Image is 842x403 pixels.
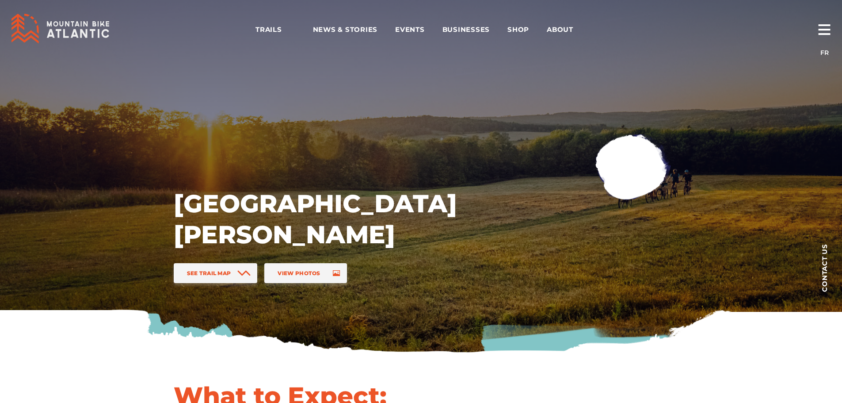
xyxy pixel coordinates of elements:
span: Businesses [442,25,490,34]
span: About [547,25,587,34]
h1: [GEOGRAPHIC_DATA][PERSON_NAME] [174,188,457,250]
span: Events [395,25,425,34]
span: News & Stories [313,25,378,34]
span: See Trail Map [187,270,231,276]
a: FR [820,49,829,57]
span: Contact us [821,244,828,292]
span: View Photos [278,270,320,276]
a: View Photos [264,263,347,283]
span: Trails [255,25,295,34]
a: See Trail Map [174,263,258,283]
span: Shop [507,25,529,34]
a: Contact us [807,230,842,305]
